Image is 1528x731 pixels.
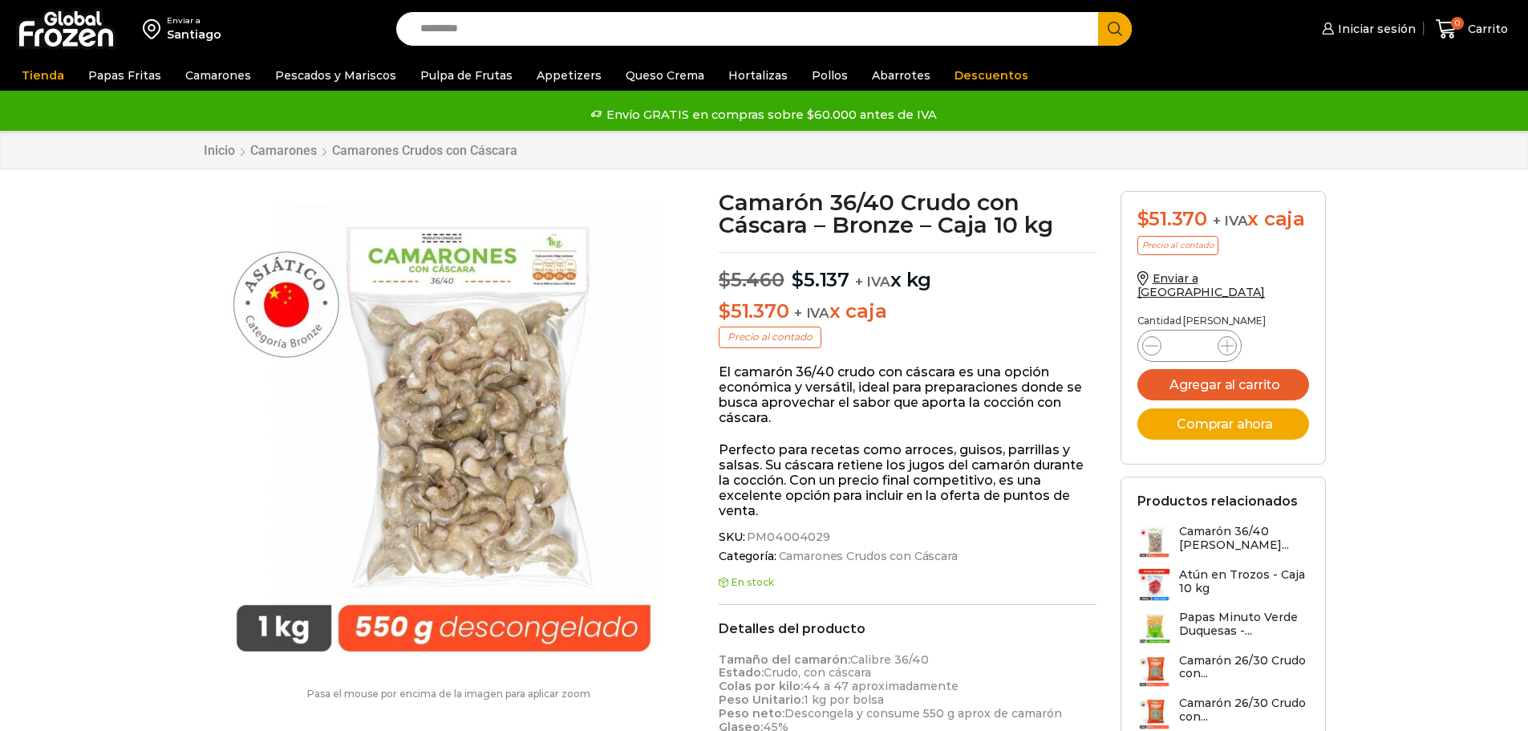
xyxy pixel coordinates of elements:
button: Comprar ahora [1137,408,1309,440]
p: Precio al contado [1137,236,1218,255]
h3: Atún en Trozos - Caja 10 kg [1179,568,1309,595]
bdi: 5.460 [719,268,784,291]
a: Descuentos [946,60,1036,91]
bdi: 5.137 [792,268,849,291]
a: Camarones [249,143,318,158]
h3: Camarón 26/30 Crudo con... [1179,654,1309,681]
a: Camarón 26/30 Crudo con... [1137,654,1309,688]
a: Hortalizas [720,60,796,91]
input: Product quantity [1174,335,1205,357]
p: Precio al contado [719,327,821,347]
span: SKU: [719,530,1096,544]
span: + IVA [794,305,829,321]
a: Pollos [804,60,856,91]
a: Inicio [203,143,236,158]
p: Perfecto para recetas como arroces, guisos, parrillas y salsas. Su cáscara retiene los jugos del ... [719,442,1096,519]
a: 0 Carrito [1432,10,1512,48]
strong: Estado: [719,665,764,680]
p: Pasa el mouse por encima de la imagen para aplicar zoom [203,688,695,700]
span: + IVA [1213,213,1248,229]
a: Appetizers [529,60,610,91]
a: Queso Crema [618,60,712,91]
bdi: 51.370 [719,299,788,323]
a: Camarones Crudos con Cáscara [776,550,958,563]
a: Pulpa de Frutas [412,60,521,91]
div: Santiago [167,26,221,43]
span: $ [719,268,731,291]
p: Cantidad [PERSON_NAME] [1137,315,1309,327]
p: El camarón 36/40 crudo con cáscara es una opción económica y versátil, ideal para preparaciones d... [719,364,1096,426]
img: Camarón 36/40 RHLSO Bronze [203,191,684,672]
bdi: 51.370 [1137,207,1207,230]
h3: Papas Minuto Verde Duquesas -... [1179,611,1309,638]
a: Camarones [177,60,259,91]
button: Agregar al carrito [1137,369,1309,400]
h3: Camarón 36/40 [PERSON_NAME]... [1179,525,1309,552]
span: $ [792,268,804,291]
strong: Tamaño del camarón: [719,652,850,667]
h2: Detalles del producto [719,621,1096,636]
a: Camarón 36/40 [PERSON_NAME]... [1137,525,1309,559]
a: Papas Minuto Verde Duquesas -... [1137,611,1309,645]
strong: Peso neto: [719,706,784,721]
a: Camarones Crudos con Cáscara [331,143,518,158]
strong: Peso Unitario: [719,692,804,707]
nav: Breadcrumb [203,143,518,158]
span: $ [719,299,731,323]
span: Iniciar sesión [1334,21,1416,37]
h2: Productos relacionados [1137,493,1298,509]
p: x caja [719,300,1096,323]
a: Pescados y Mariscos [267,60,404,91]
a: Camarón 26/30 Crudo con... [1137,696,1309,731]
span: Categoría: [719,550,1096,563]
span: 0 [1451,17,1464,30]
p: x kg [719,252,1096,292]
button: Search button [1098,12,1132,46]
span: Carrito [1464,21,1508,37]
span: PM04004029 [744,530,830,544]
a: Abarrotes [864,60,938,91]
h3: Camarón 26/30 Crudo con... [1179,696,1309,724]
span: + IVA [855,274,890,290]
h1: Camarón 36/40 Crudo con Cáscara – Bronze – Caja 10 kg [719,191,1096,236]
img: address-field-icon.svg [143,15,167,43]
a: Tienda [14,60,72,91]
a: Papas Fritas [80,60,169,91]
a: Atún en Trozos - Caja 10 kg [1137,568,1309,603]
a: Enviar a [GEOGRAPHIC_DATA] [1137,271,1266,299]
span: $ [1137,207,1149,230]
a: Iniciar sesión [1318,13,1416,45]
p: En stock [719,577,1096,588]
div: Enviar a [167,15,221,26]
div: x caja [1137,208,1309,231]
strong: Colas por kilo: [719,679,803,693]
